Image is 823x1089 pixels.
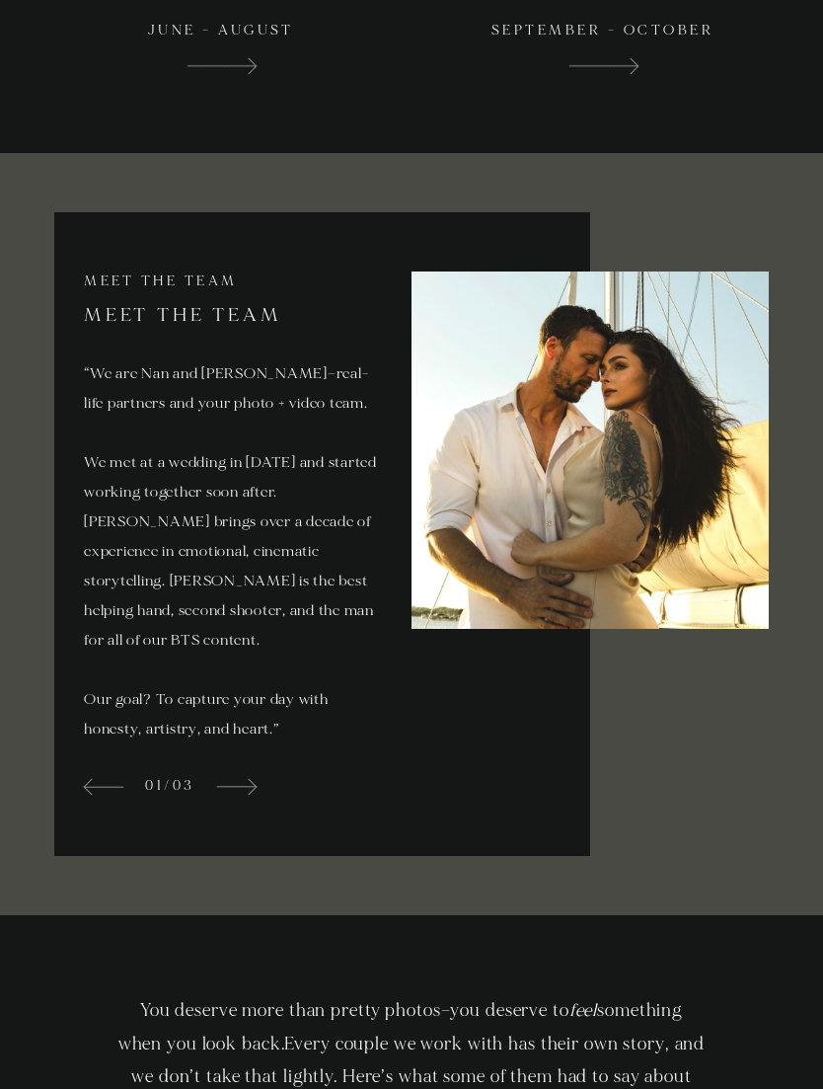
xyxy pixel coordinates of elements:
[118,999,688,1054] span: something when you look back.
[145,776,164,796] span: 01
[84,272,382,291] p: meet the team
[140,999,569,1022] span: You deserve more than pretty photos—you deserve to
[436,1,769,40] p: September - October
[84,301,382,330] h3: Meet The Team
[84,359,382,744] p: “We are Nan and [PERSON_NAME]—real-life partners and your photo + video team. We met at a wedding...
[164,776,173,796] span: /
[569,999,598,1022] em: feel
[173,776,195,796] span: 03
[411,272,769,629] img: Wilmington NC Wedding Photographer - Unique Collective Imagery
[54,1,387,40] p: June - August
